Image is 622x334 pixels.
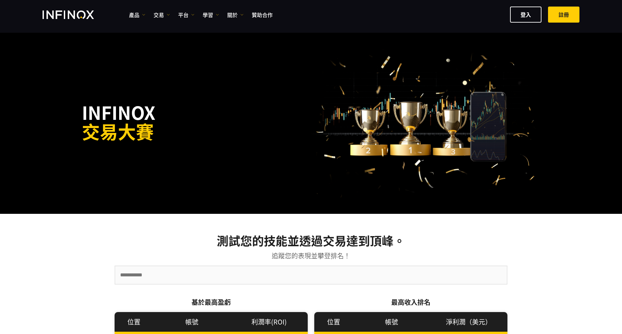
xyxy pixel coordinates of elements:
th: 帳號 [353,312,430,332]
span: 交易大賽 [82,122,154,141]
th: 帳號 [153,312,230,332]
strong: 基於最高盈虧 [192,297,231,307]
th: 位置 [115,312,153,332]
a: INFINOX Logo [43,10,109,19]
th: 利潤率(ROI) [230,312,308,332]
a: 交易 [154,11,170,19]
a: 平台 [178,11,194,19]
strong: 最高收入排名 [391,297,430,307]
a: 贊助合作 [252,11,273,19]
strong: INFINOX [82,99,155,144]
p: 追蹤您的表現並攀登排名！ [82,251,540,260]
a: 登入 [510,7,541,23]
th: 位置 [314,312,353,332]
a: 關於 [227,11,244,19]
a: 產品 [129,11,145,19]
a: 學習 [203,11,219,19]
strong: 測試您的技能並透過交易達到頂峰。 [217,232,405,249]
th: 淨利潤（美元） [430,312,507,332]
a: 註冊 [548,7,579,23]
